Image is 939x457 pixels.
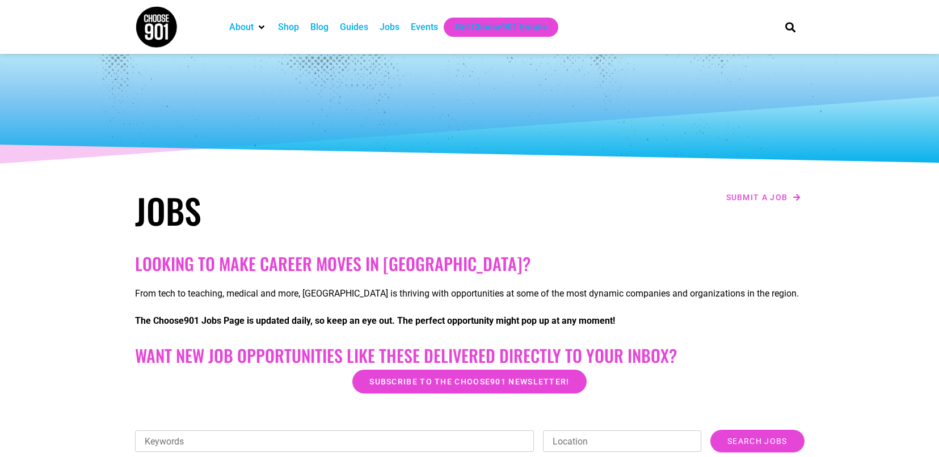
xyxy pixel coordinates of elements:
[340,20,368,34] a: Guides
[710,430,804,452] input: Search Jobs
[369,378,569,386] span: Subscribe to the Choose901 newsletter!
[135,430,534,452] input: Keywords
[455,20,547,34] a: Get Choose901 Emails
[278,20,299,34] a: Shop
[380,20,399,34] a: Jobs
[224,18,272,37] div: About
[135,253,805,274] h2: Looking to make career moves in [GEOGRAPHIC_DATA]?
[135,315,615,326] strong: The Choose901 Jobs Page is updated daily, so keep an eye out. The perfect opportunity might pop u...
[411,20,438,34] a: Events
[224,18,766,37] nav: Main nav
[723,190,805,205] a: Submit a job
[543,430,701,452] input: Location
[229,20,254,34] a: About
[135,190,464,231] h1: Jobs
[726,193,788,201] span: Submit a job
[135,287,805,301] p: From tech to teaching, medical and more, [GEOGRAPHIC_DATA] is thriving with opportunities at some...
[781,18,799,36] div: Search
[310,20,329,34] a: Blog
[352,370,586,393] a: Subscribe to the Choose901 newsletter!
[135,345,805,366] h2: Want New Job Opportunities like these Delivered Directly to your Inbox?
